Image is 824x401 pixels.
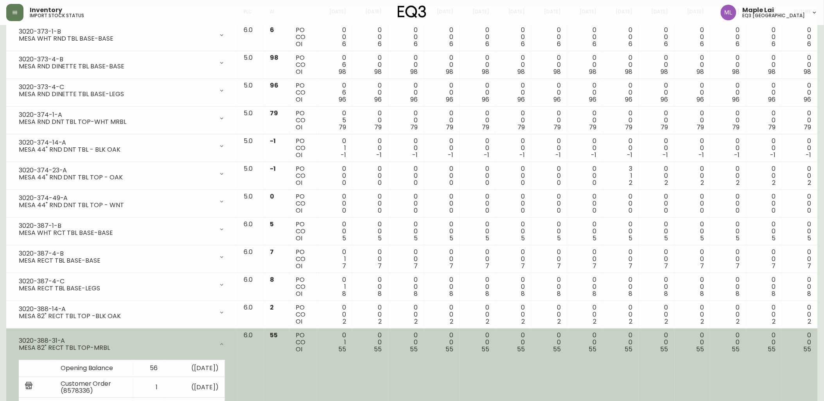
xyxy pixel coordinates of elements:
span: 98 [270,53,278,62]
div: 3020-374-49-AMESA 44" RND DNT TBL TOP - WNT [13,193,231,210]
div: 0 0 [466,165,490,186]
div: 0 0 [430,82,454,103]
span: 96 [625,95,632,104]
span: -1 [377,150,382,159]
span: OI [296,178,302,187]
span: 96 [482,95,489,104]
div: 0 0 [573,138,597,159]
div: 0 0 [752,110,776,131]
span: 5 [485,234,489,243]
div: 0 0 [573,27,597,48]
span: 6 [700,39,704,48]
span: 6 [521,39,525,48]
span: OI [296,234,302,243]
div: 0 0 [430,138,454,159]
span: Maple Lai [743,7,774,13]
div: 0 0 [645,165,668,186]
div: 0 0 [716,138,740,159]
div: 0 0 [716,82,740,103]
div: 0 0 [502,82,525,103]
span: -1 [770,150,776,159]
span: 5 [378,234,382,243]
span: 6 [628,39,632,48]
span: -1 [698,150,704,159]
span: 79 [625,123,632,132]
div: 3020-387-1-B [19,222,214,229]
div: 0 0 [538,165,561,186]
div: 0 0 [788,54,811,75]
div: 0 0 [645,193,668,214]
span: 96 [375,95,382,104]
span: 0 [521,178,525,187]
div: 0 0 [323,165,346,186]
td: 5.0 [237,51,264,79]
div: MESA 44" RND DNT TBL TOP - WNT [19,202,214,209]
div: 0 0 [573,110,597,131]
div: 0 0 [788,27,811,48]
span: 96 [270,81,278,90]
div: MESA RECT TBL BASE-LEGS [19,285,214,292]
span: 6 [270,25,274,34]
span: 0 [414,178,418,187]
span: 98 [553,67,561,76]
div: PO CO [296,221,311,242]
span: OI [296,123,302,132]
h5: import stock status [30,13,84,18]
span: 2 [629,178,632,187]
div: 0 0 [645,27,668,48]
div: 0 0 [609,27,633,48]
span: 79 [410,123,418,132]
div: MESA WHT RCT TBL BASE-BASE [19,229,214,236]
span: 98 [697,67,704,76]
span: 79 [339,123,346,132]
div: 0 0 [716,221,740,242]
div: 0 0 [573,221,597,242]
span: 79 [661,123,668,132]
span: 98 [375,67,382,76]
span: -1 [663,150,668,159]
div: PO CO [296,82,311,103]
div: 0 0 [645,110,668,131]
span: -1 [448,150,454,159]
img: retail_report.svg [25,382,32,391]
td: 5.0 [237,134,264,162]
span: 5 [557,234,561,243]
div: 0 0 [359,138,382,159]
div: PO CO [296,165,311,186]
span: 79 [697,123,704,132]
span: 0 [342,178,346,187]
div: 0 0 [502,221,525,242]
div: 0 0 [645,138,668,159]
div: 0 0 [788,165,811,186]
span: 2 [772,178,776,187]
div: 0 0 [681,138,704,159]
div: 0 0 [573,54,597,75]
div: 0 0 [502,27,525,48]
div: 0 0 [609,110,633,131]
div: MESA RND DINETTE TBL BASE-BASE [19,63,214,70]
div: 3020-388-14-A [19,306,214,313]
span: 0 [772,206,776,215]
span: 96 [768,95,776,104]
div: 0 0 [395,110,418,131]
div: 0 0 [681,54,704,75]
div: 3020-388-31-AMESA 82" RECT TBL TOP-MRBL [13,332,231,357]
div: 3020-387-4-CMESA RECT TBL BASE-LEGS [13,276,231,294]
div: 0 0 [788,221,811,242]
div: 0 0 [573,82,597,103]
span: 0 [736,206,740,215]
td: 5.0 [237,162,264,190]
div: 0 0 [466,27,490,48]
span: 98 [589,67,597,76]
span: 79 [553,123,561,132]
div: 0 0 [752,193,776,214]
div: 0 0 [502,165,525,186]
div: 3020-373-4-C [19,84,214,91]
div: MESA 82" RECT TBL TOP-MRBL [19,344,214,351]
span: 5 [342,234,346,243]
div: 0 0 [538,82,561,103]
span: 96 [804,95,811,104]
span: 96 [732,95,740,104]
div: 0 0 [395,82,418,103]
div: 0 6 [323,54,346,75]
